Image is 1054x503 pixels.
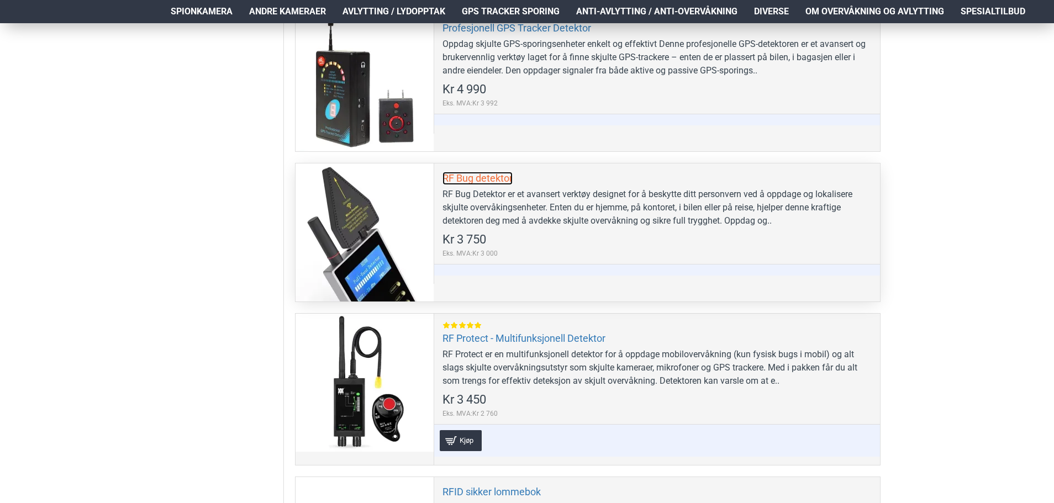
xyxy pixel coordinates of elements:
span: Andre kameraer [249,5,326,18]
a: RF Protect - Multifunksjonell Detektor [442,332,605,345]
span: Eks. MVA:Kr 3 000 [442,248,498,258]
span: Eks. MVA:Kr 2 760 [442,409,498,419]
span: Kr 3 450 [442,394,486,406]
a: RF Bug detektor RF Bug detektor [296,163,434,301]
a: RFID sikker lommebok [442,485,541,498]
div: RF Bug Detektor er et avansert verktøy designet for å beskytte ditt personvern ved å oppdage og l... [442,188,872,227]
span: Kjøp [457,437,476,444]
div: RF Protect er en multifunksjonell detektor for å oppdage mobilovervåkning (kun fysisk bugs i mobi... [442,348,872,388]
span: Diverse [754,5,789,18]
a: Profesjonell GPS Tracker Detektor Profesjonell GPS Tracker Detektor [296,13,434,151]
span: Kr 4 990 [442,83,486,96]
a: Profesjonell GPS Tracker Detektor [442,22,591,34]
span: Eks. MVA:Kr 3 992 [442,98,498,108]
span: Om overvåkning og avlytting [805,5,944,18]
span: Anti-avlytting / Anti-overvåkning [576,5,737,18]
span: Spionkamera [171,5,233,18]
span: Kr 3 750 [442,234,486,246]
div: Oppdag skjulte GPS-sporingsenheter enkelt og effektivt Denne profesjonelle GPS-detektoren er et a... [442,38,872,77]
a: RF Bug detektor [442,172,513,184]
span: GPS Tracker Sporing [462,5,560,18]
span: Spesialtilbud [961,5,1025,18]
span: Avlytting / Lydopptak [342,5,445,18]
a: RF Protect - Multifunksjonell Detektor RF Protect - Multifunksjonell Detektor [296,314,434,452]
